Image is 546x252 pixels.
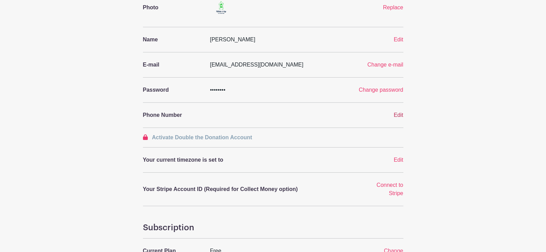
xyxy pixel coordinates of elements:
p: Name [143,36,202,44]
p: Your Stripe Account ID (Required for Collect Money option) [143,185,359,193]
span: Activate Double the Donation Account [152,134,252,140]
p: Photo [143,3,202,12]
h4: Subscription [143,223,403,233]
a: Change e-mail [367,62,403,68]
a: Edit [394,157,403,163]
p: Phone Number [143,111,202,119]
a: Edit [394,37,403,42]
a: Edit [394,112,403,118]
a: Change password [359,87,403,93]
div: [PERSON_NAME] [206,36,363,44]
div: [EMAIL_ADDRESS][DOMAIN_NAME] [206,61,340,69]
p: E-mail [143,61,202,69]
a: Connect to Stripe [377,182,403,196]
a: Replace [383,4,403,10]
p: Password [143,86,202,94]
span: •••••••• [210,87,226,93]
p: Your current timezone is set to [143,156,359,164]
